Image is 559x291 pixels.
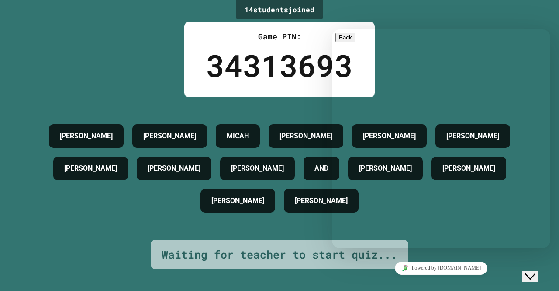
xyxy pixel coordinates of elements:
[314,163,328,174] h4: AND
[143,131,196,141] h4: [PERSON_NAME]
[279,131,332,141] h4: [PERSON_NAME]
[64,163,117,174] h4: [PERSON_NAME]
[206,42,353,88] div: 34313693
[148,163,200,174] h4: [PERSON_NAME]
[206,31,353,42] div: Game PIN:
[522,256,550,282] iframe: chat widget
[227,131,249,141] h4: MICAH
[231,163,284,174] h4: [PERSON_NAME]
[332,29,550,248] iframe: chat widget
[60,131,113,141] h4: [PERSON_NAME]
[295,196,348,206] h4: [PERSON_NAME]
[211,196,264,206] h4: [PERSON_NAME]
[332,258,550,278] iframe: chat widget
[162,246,397,263] div: Waiting for teacher to start quiz...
